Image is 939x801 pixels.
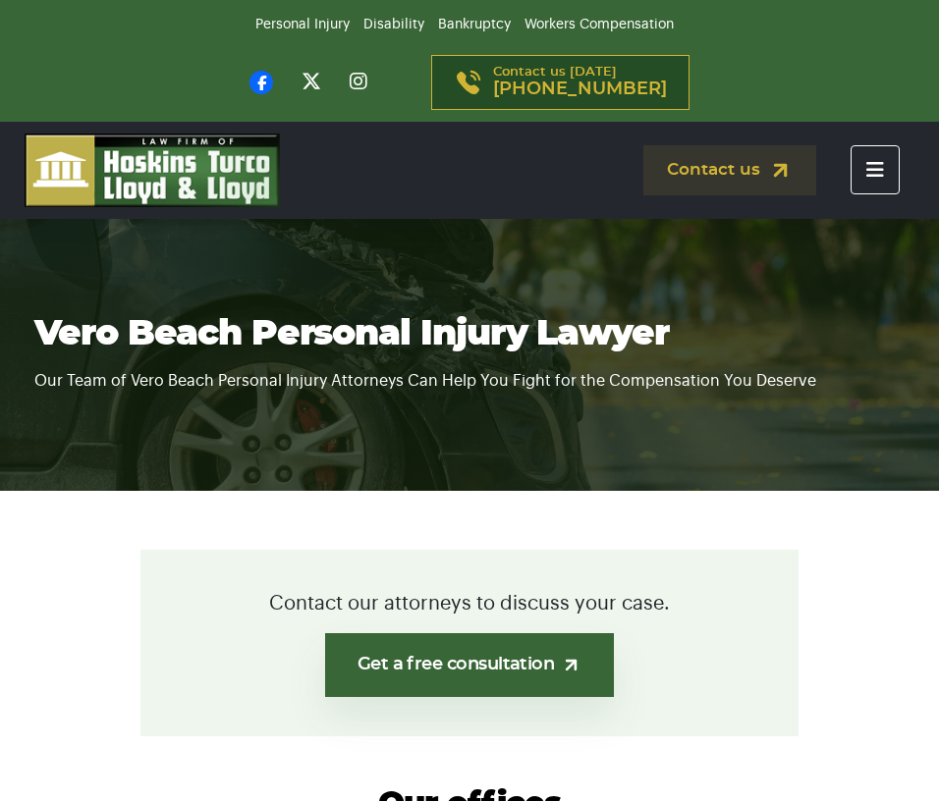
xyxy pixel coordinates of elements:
button: Toggle navigation [851,145,900,194]
a: Bankruptcy [438,18,511,31]
span: [PHONE_NUMBER] [493,80,667,99]
a: Disability [363,18,424,31]
p: Contact us [DATE] [493,66,667,99]
a: Workers Compensation [525,18,674,31]
div: Contact our attorneys to discuss your case. [140,550,799,736]
a: Contact us [643,145,816,195]
a: Get a free consultation [325,633,615,697]
a: Contact us [DATE][PHONE_NUMBER] [431,55,690,110]
p: Our Team of Vero Beach Personal Injury Attorneys Can Help You Fight for the Compensation You Deserve [34,354,906,394]
img: arrow-up-right-light.svg [561,655,581,675]
h1: Vero Beach Personal Injury Lawyer [34,313,906,354]
img: logo [25,133,280,207]
a: Personal Injury [255,18,350,31]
